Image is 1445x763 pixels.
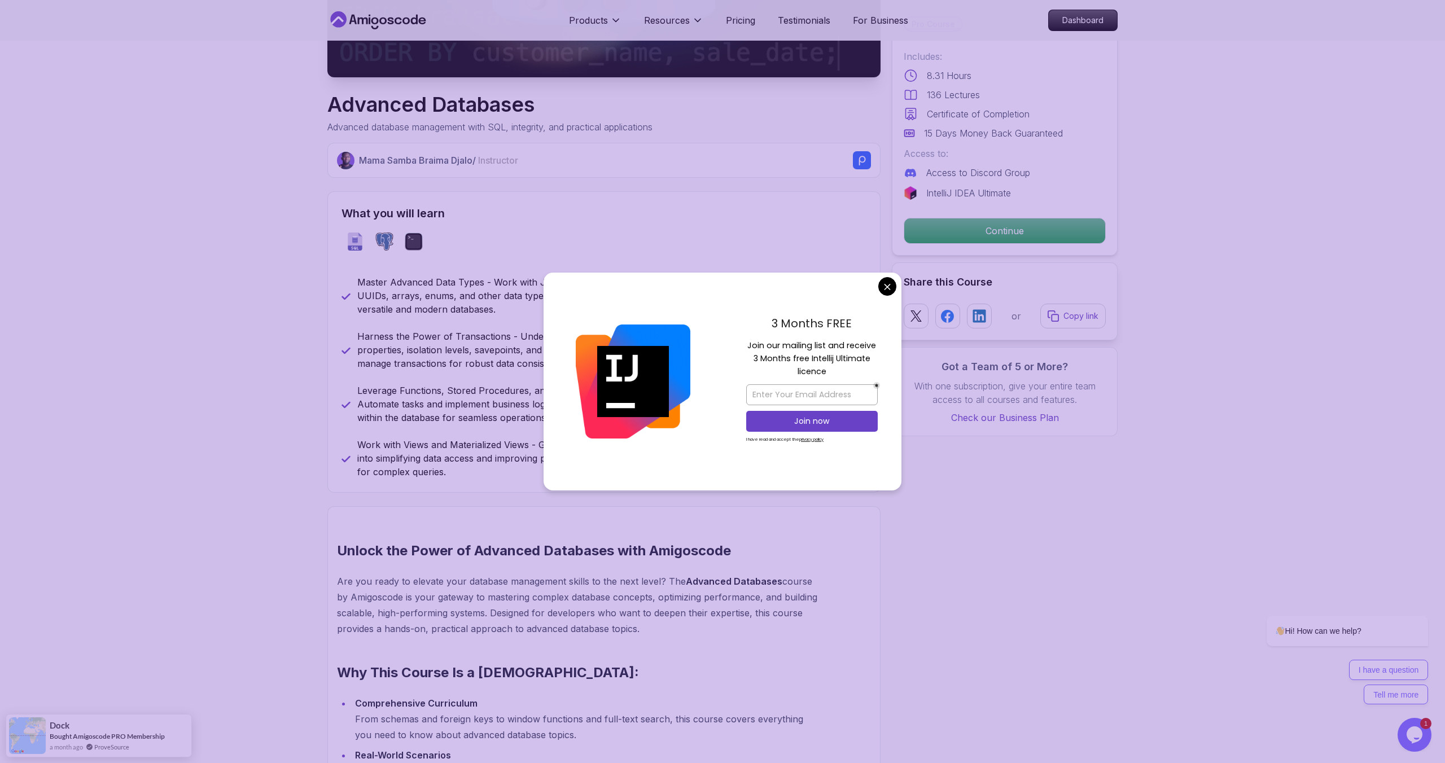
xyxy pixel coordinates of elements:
p: Access to: [904,147,1106,160]
h3: Got a Team of 5 or More? [904,359,1106,375]
span: Instructor [478,155,518,166]
p: Master Advanced Data Types - Work with JSONB, UUIDs, arrays, enums, and other data types to desig... [357,275,597,316]
p: 136 Lectures [927,88,980,102]
strong: Real-World Scenarios [355,749,451,761]
button: Copy link [1040,304,1106,328]
button: Continue [904,218,1106,244]
p: 8.31 Hours [927,69,971,82]
p: Are you ready to elevate your database management skills to the next level? The course by Amigosc... [337,573,817,637]
p: Copy link [1063,310,1098,322]
a: For Business [853,14,908,27]
h2: Unlock the Power of Advanced Databases with Amigoscode [337,542,817,560]
h1: Advanced Databases [327,93,653,116]
img: Nelson Djalo [337,152,354,169]
span: Bought [50,732,72,740]
a: Testimonials [778,14,830,27]
p: Leverage Functions, Stored Procedures, and Triggers - Automate tasks and implement business logic... [357,384,597,424]
p: IntelliJ IDEA Ultimate [926,186,1011,200]
p: Certificate of Completion [927,107,1030,121]
h2: Why This Course Is a [DEMOGRAPHIC_DATA]: [337,664,817,682]
a: Amigoscode PRO Membership [73,732,165,740]
p: Dashboard [1049,10,1117,30]
iframe: chat widget [1398,718,1434,752]
p: Products [569,14,608,27]
button: Resources [644,14,703,36]
p: or [1011,309,1021,323]
img: postgres logo [375,233,393,251]
p: Resources [644,14,690,27]
button: Products [569,14,621,36]
p: Includes: [904,50,1106,63]
li: From schemas and foreign keys to window functions and full-text search, this course covers everyt... [352,695,817,743]
a: Dashboard [1048,10,1118,31]
p: Work with Views and Materialized Views - Gain insights into simplifying data access and improving... [357,438,597,479]
p: Advanced database management with SQL, integrity, and practical applications [327,120,653,134]
p: With one subscription, give your entire team access to all courses and features. [904,379,1106,406]
h2: What you will learn [341,205,866,221]
iframe: chat widget [1231,514,1434,712]
a: Check our Business Plan [904,411,1106,424]
strong: Advanced Databases [686,576,782,587]
p: Continue [904,218,1105,243]
h2: Share this Course [904,274,1106,290]
img: sql logo [346,233,364,251]
a: Pricing [726,14,755,27]
span: a month ago [50,742,83,752]
p: Access to Discord Group [926,166,1030,179]
strong: Comprehensive Curriculum [355,698,478,709]
p: Mama Samba Braima Djalo / [359,154,518,167]
p: Harness the Power of Transactions - Understand ACID properties, isolation levels, savepoints, and... [357,330,597,370]
img: terminal logo [405,233,423,251]
img: provesource social proof notification image [9,717,46,754]
span: Dock [50,721,69,730]
a: ProveSource [94,742,129,752]
p: 15 Days Money Back Guaranteed [924,126,1063,140]
img: jetbrains logo [904,186,917,200]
